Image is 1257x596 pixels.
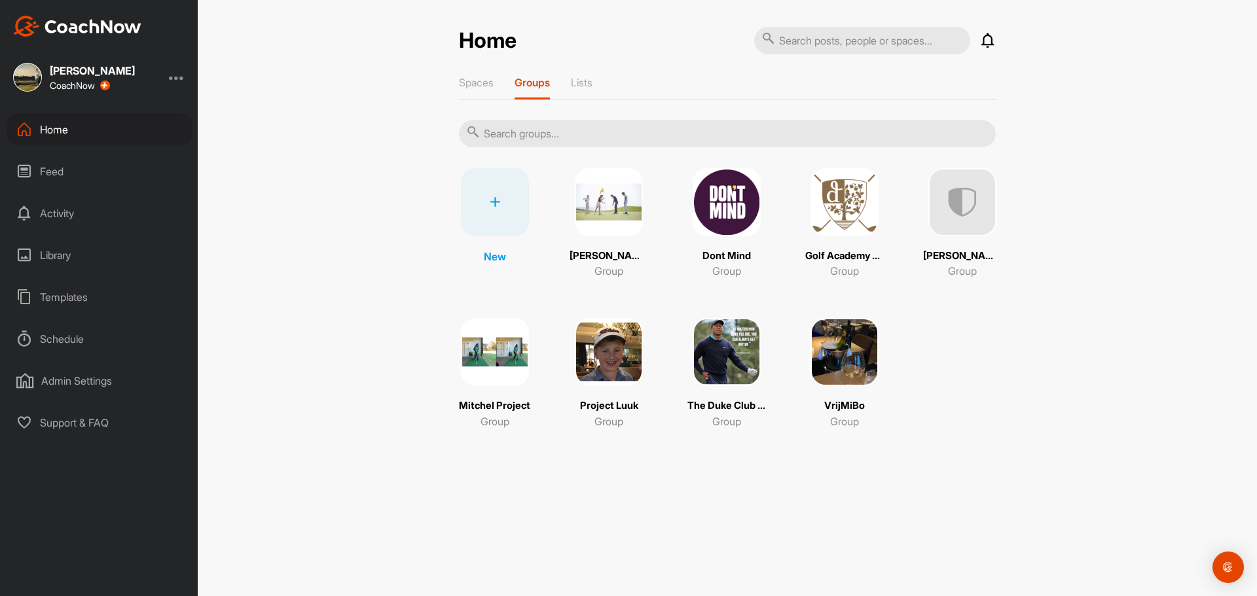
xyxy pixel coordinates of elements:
p: Lists [571,76,592,89]
p: Golf Academy The Duke [805,249,884,264]
p: Group [594,263,623,279]
p: New [484,249,506,264]
div: Feed [7,155,192,188]
div: Activity [7,197,192,230]
input: Search posts, people or spaces... [754,27,970,54]
p: Group [830,413,859,429]
p: Group [712,263,741,279]
p: VrijMiBo [824,398,865,413]
img: square_cc4a42385f6632a60fb4ea1bb978bd59.png [461,318,529,386]
div: Library [7,239,192,272]
img: square_8252061464cdcd66d92db2b7bd5969cb.png [693,318,761,386]
div: Open Intercom Messenger [1212,552,1244,583]
div: Templates [7,281,192,313]
div: [PERSON_NAME] [50,65,135,76]
p: Groups [515,76,550,89]
img: square_aa32b8cd25ed61ae5db619e5df2b2ff1.png [811,318,879,386]
p: Group [948,263,977,279]
img: square_9a2f47b6fabe5c3e6d7c00687b59be2d.jpg [13,63,42,92]
p: Mitchel Project [459,398,530,413]
img: CoachNow [13,16,141,37]
p: Group [594,413,623,429]
div: Admin Settings [7,364,192,397]
p: Group [712,413,741,429]
div: Support & FAQ [7,406,192,439]
img: square_34bafa3647837eabb6a82fc4335ea0d5.png [811,168,879,236]
h2: Home [459,28,517,54]
div: Schedule [7,323,192,355]
p: Dont Mind [702,249,751,264]
p: Project Luuk [580,398,638,413]
p: [PERSON_NAME] Project [923,249,1002,264]
p: Spaces [459,76,494,89]
input: Search groups... [459,120,996,147]
p: The Duke Club Selectie Heren 1 en 2 [687,398,766,413]
p: [PERSON_NAME] [570,249,648,264]
img: square_b6a50b57d161aa0d19c6e1682dccfeb4.png [575,318,643,386]
div: Home [7,113,192,146]
div: CoachNow [50,80,110,91]
p: Group [830,263,859,279]
img: uAAAAAElFTkSuQmCC [928,168,996,236]
img: square_756a4d900df4d3152d85e5faa2ed7a2e.png [693,168,761,236]
img: square_a7409a0da75a6bf434781621f769207e.png [575,168,643,236]
p: Group [481,413,509,429]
